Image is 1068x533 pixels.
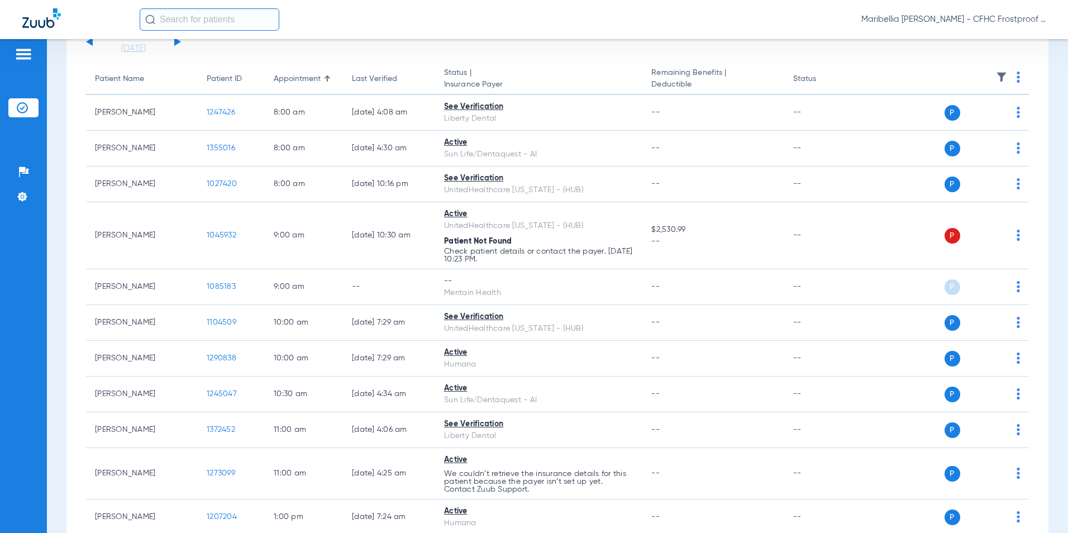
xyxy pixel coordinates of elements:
td: [PERSON_NAME] [86,305,198,341]
div: Patient Name [95,73,189,85]
img: group-dot-blue.svg [1017,468,1020,479]
span: 1355016 [207,144,235,152]
td: [PERSON_NAME] [86,166,198,202]
span: 1290838 [207,354,236,362]
div: Meritain Health [444,287,633,299]
span: -- [651,513,660,521]
span: P [945,279,960,295]
img: group-dot-blue.svg [1017,230,1020,241]
span: -- [651,180,660,188]
span: P [945,177,960,192]
div: Humana [444,517,633,529]
span: -- [651,354,660,362]
div: Active [444,347,633,359]
img: Search Icon [145,15,155,25]
td: 10:30 AM [265,377,343,412]
td: -- [784,95,860,131]
div: Patient ID [207,73,242,85]
span: -- [651,426,660,434]
td: 8:00 AM [265,131,343,166]
span: P [945,141,960,156]
p: We couldn’t retrieve the insurance details for this patient because the payer isn’t set up yet. C... [444,470,633,493]
img: group-dot-blue.svg [1017,353,1020,364]
img: group-dot-blue.svg [1017,317,1020,328]
span: -- [651,283,660,291]
div: See Verification [444,418,633,430]
td: [DATE] 4:08 AM [343,95,435,131]
img: group-dot-blue.svg [1017,178,1020,189]
div: See Verification [444,101,633,113]
span: P [945,466,960,482]
li: [DATE] [100,30,167,54]
img: group-dot-blue.svg [1017,281,1020,292]
td: 10:00 AM [265,305,343,341]
td: -- [784,202,860,269]
span: -- [651,108,660,116]
span: 1245047 [207,390,237,398]
div: Last Verified [352,73,397,85]
span: P [945,422,960,438]
td: [PERSON_NAME] [86,269,198,305]
td: [DATE] 7:29 AM [343,341,435,377]
span: P [945,351,960,367]
div: Liberty Dental [444,430,633,442]
td: -- [784,412,860,448]
div: See Verification [444,311,633,323]
div: See Verification [444,173,633,184]
td: 8:00 AM [265,95,343,131]
a: [DATE] [100,43,167,54]
span: P [945,387,960,402]
span: 1104509 [207,318,236,326]
td: 11:00 AM [265,412,343,448]
td: -- [784,269,860,305]
td: [PERSON_NAME] [86,202,198,269]
td: -- [784,131,860,166]
td: 10:00 AM [265,341,343,377]
th: Remaining Benefits | [642,64,784,95]
span: 1273099 [207,469,235,477]
span: -- [651,318,660,326]
div: Patient ID [207,73,256,85]
span: -- [651,236,775,248]
td: -- [784,448,860,499]
img: hamburger-icon [15,47,32,61]
span: 1027420 [207,180,237,188]
p: Check patient details or contact the payer. [DATE] 10:23 PM. [444,248,633,263]
img: group-dot-blue.svg [1017,388,1020,399]
div: UnitedHealthcare [US_STATE] - (HUB) [444,323,633,335]
input: Search for patients [140,8,279,31]
td: [DATE] 10:30 AM [343,202,435,269]
img: Zuub Logo [22,8,61,28]
img: group-dot-blue.svg [1017,511,1020,522]
span: 1085183 [207,283,236,291]
div: Last Verified [352,73,426,85]
td: 9:00 AM [265,202,343,269]
span: Maribellia [PERSON_NAME] - CFHC Frostproof Dental [861,14,1046,25]
td: -- [343,269,435,305]
div: Active [444,506,633,517]
td: [PERSON_NAME] [86,412,198,448]
div: Patient Name [95,73,144,85]
span: -- [651,390,660,398]
div: Active [444,383,633,394]
th: Status [784,64,860,95]
span: Patient Not Found [444,237,512,245]
img: group-dot-blue.svg [1017,107,1020,118]
span: P [945,315,960,331]
td: [DATE] 7:29 AM [343,305,435,341]
div: Liberty Dental [444,113,633,125]
td: [DATE] 4:06 AM [343,412,435,448]
img: filter.svg [996,72,1007,83]
span: Deductible [651,79,775,91]
td: [PERSON_NAME] [86,377,198,412]
span: P [945,105,960,121]
img: group-dot-blue.svg [1017,424,1020,435]
div: Sun Life/Dentaquest - AI [444,149,633,160]
span: 1372452 [207,426,235,434]
th: Status | [435,64,642,95]
div: Appointment [274,73,334,85]
td: [PERSON_NAME] [86,341,198,377]
td: [DATE] 4:34 AM [343,377,435,412]
td: [DATE] 4:30 AM [343,131,435,166]
td: [DATE] 10:16 PM [343,166,435,202]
